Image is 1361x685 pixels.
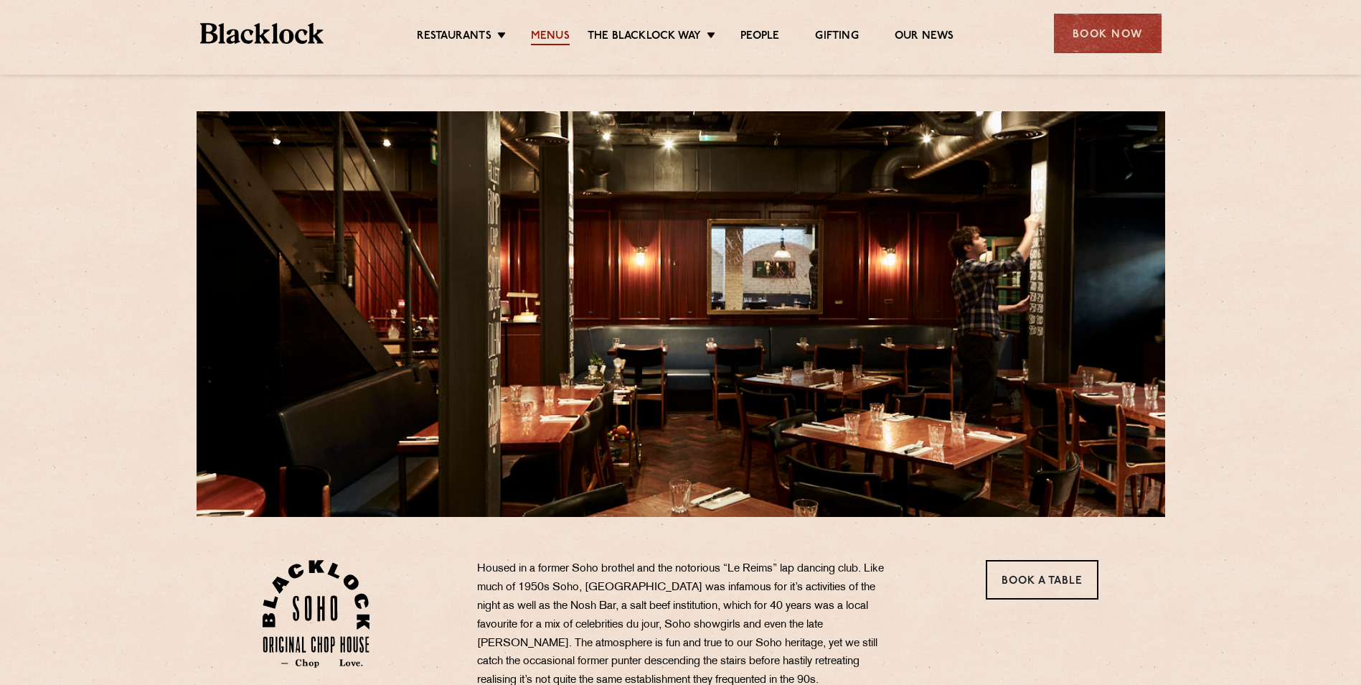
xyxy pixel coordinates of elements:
[263,560,369,668] img: Soho-stamp-default.svg
[200,23,324,44] img: BL_Textured_Logo-footer-cropped.svg
[740,29,779,45] a: People
[895,29,954,45] a: Our News
[986,560,1098,600] a: Book a Table
[588,29,701,45] a: The Blacklock Way
[531,29,570,45] a: Menus
[1054,14,1162,53] div: Book Now
[815,29,858,45] a: Gifting
[417,29,491,45] a: Restaurants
